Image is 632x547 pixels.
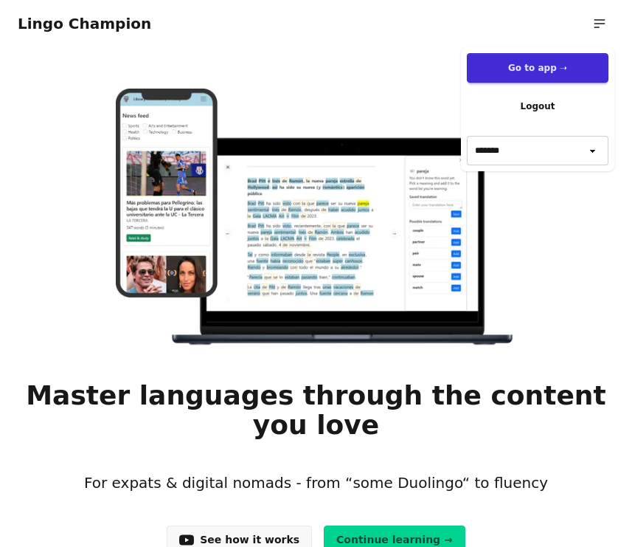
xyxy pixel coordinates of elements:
button: Logout [467,92,608,121]
h3: For expats & digital nomads - from “some Duolingo“ to fluency [24,455,608,511]
img: Learn languages online [104,89,529,348]
h1: Master languages through the content you love [24,381,608,440]
a: Go to app ➝ [467,53,608,83]
a: Lingo Champion [18,15,151,32]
